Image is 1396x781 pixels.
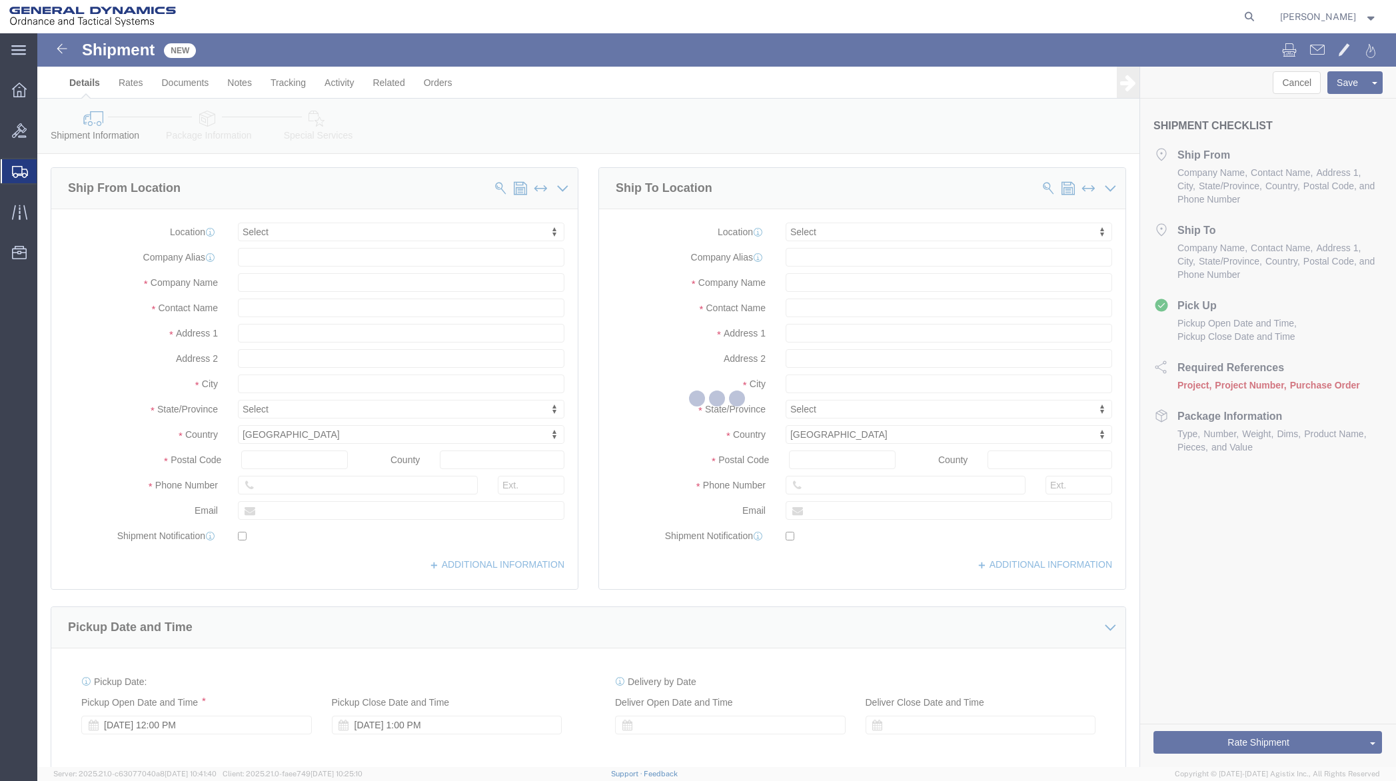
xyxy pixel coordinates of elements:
[611,770,644,778] a: Support
[1279,9,1378,25] button: [PERSON_NAME]
[165,770,217,778] span: [DATE] 10:41:40
[53,770,217,778] span: Server: 2025.21.0-c63077040a8
[644,770,678,778] a: Feedback
[311,770,362,778] span: [DATE] 10:25:10
[1175,768,1380,780] span: Copyright © [DATE]-[DATE] Agistix Inc., All Rights Reserved
[1280,9,1356,24] span: Mariano Maldonado
[223,770,362,778] span: Client: 2025.21.0-faee749
[9,7,176,27] img: logo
